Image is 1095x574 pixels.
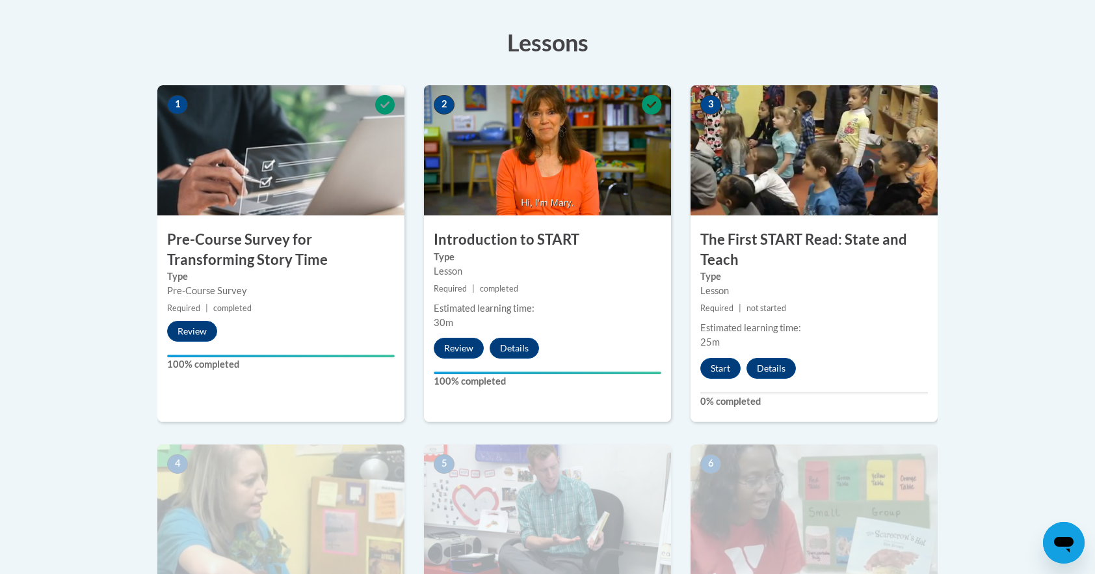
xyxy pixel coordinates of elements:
[472,284,475,294] span: |
[424,85,671,215] img: Course Image
[434,250,661,264] label: Type
[157,230,404,270] h3: Pre-Course Survey for Transforming Story Time
[213,303,252,313] span: completed
[205,303,208,313] span: |
[167,454,188,474] span: 4
[434,372,661,374] div: Your progress
[746,358,796,379] button: Details
[700,394,928,409] label: 0% completed
[746,303,786,313] span: not started
[167,321,217,342] button: Review
[167,357,395,372] label: 100% completed
[700,284,928,298] div: Lesson
[700,95,721,115] span: 3
[434,338,484,359] button: Review
[167,303,200,313] span: Required
[167,269,395,284] label: Type
[167,355,395,357] div: Your progress
[167,95,188,115] span: 1
[1043,522,1085,564] iframe: Button to launch messaging window
[434,317,453,328] span: 30m
[424,230,671,250] h3: Introduction to START
[700,358,741,379] button: Start
[700,303,733,313] span: Required
[490,338,539,359] button: Details
[691,230,938,270] h3: The First START Read: State and Teach
[157,85,404,215] img: Course Image
[480,284,518,294] span: completed
[434,374,661,389] label: 100% completed
[434,284,467,294] span: Required
[434,301,661,316] div: Estimated learning time:
[700,336,720,348] span: 25m
[157,26,938,59] h3: Lessons
[434,264,661,279] div: Lesson
[700,454,721,474] span: 6
[691,85,938,215] img: Course Image
[434,95,455,115] span: 2
[434,454,455,474] span: 5
[700,269,928,284] label: Type
[167,284,395,298] div: Pre-Course Survey
[739,303,741,313] span: |
[700,321,928,335] div: Estimated learning time:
